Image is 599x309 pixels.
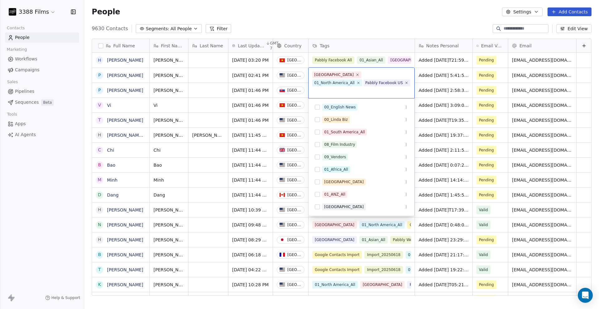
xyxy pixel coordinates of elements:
[324,104,356,110] div: 00_English News
[324,154,346,160] div: 09_Vendors
[324,192,345,197] div: 01_ANZ_All
[365,80,403,86] div: Pabbly Facebook US
[324,179,364,185] div: [GEOGRAPHIC_DATA]
[324,142,355,147] div: 08_Film Industry
[324,129,365,135] div: 01_South America_All
[324,117,348,122] div: 00_Linda Biz
[324,204,364,210] div: [GEOGRAPHIC_DATA]
[314,72,354,78] div: [GEOGRAPHIC_DATA]
[324,167,348,172] div: 01_Africa_All
[314,80,355,86] div: 01_North America_All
